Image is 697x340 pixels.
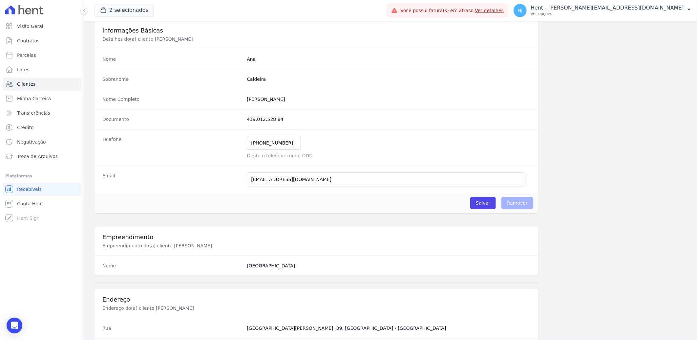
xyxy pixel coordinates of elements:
span: Troca de Arquivos [17,153,58,160]
p: Ver opções [531,11,684,16]
dt: Rua [102,325,242,331]
span: Parcelas [17,52,36,58]
dt: Nome [102,56,242,62]
a: Crédito [3,121,81,134]
span: Contratos [17,37,39,44]
dd: [GEOGRAPHIC_DATA] [247,262,531,269]
button: 2 selecionados [95,4,154,16]
dt: Nome Completo [102,96,242,102]
h3: Informações Básicas [102,27,531,34]
a: Clientes [3,78,81,91]
span: Lotes [17,66,30,73]
p: Empreendimento do(a) cliente [PERSON_NAME] [102,242,323,249]
div: Open Intercom Messenger [7,318,22,333]
a: Transferências [3,106,81,120]
span: Crédito [17,124,34,131]
a: Troca de Arquivos [3,150,81,163]
p: Endereço do(a) cliente [PERSON_NAME] [102,305,323,311]
h3: Empreendimento [102,233,531,241]
p: Hent - [PERSON_NAME][EMAIL_ADDRESS][DOMAIN_NAME] [531,5,684,11]
dd: Ana [247,56,531,62]
dd: [PERSON_NAME] [247,96,531,102]
button: Hj Hent - [PERSON_NAME][EMAIL_ADDRESS][DOMAIN_NAME] Ver opções [508,1,697,20]
p: Digite o telefone com o DDD [247,152,531,159]
a: Recebíveis [3,183,81,196]
a: Negativação [3,135,81,148]
a: Lotes [3,63,81,76]
h3: Endereço [102,296,531,304]
a: Parcelas [3,49,81,62]
dt: Sobrenome [102,76,242,82]
div: Plataformas [5,172,78,180]
dt: Documento [102,116,242,123]
dt: Nome [102,262,242,269]
a: Ver detalhes [475,8,504,13]
input: Salvar [470,197,496,209]
span: Clientes [17,81,35,87]
span: Hj [518,8,522,13]
span: Transferências [17,110,50,116]
a: Contratos [3,34,81,47]
a: Conta Hent [3,197,81,210]
span: Minha Carteira [17,95,51,102]
dd: Caldeira [247,76,531,82]
dt: Email [102,172,242,186]
span: Visão Geral [17,23,43,30]
a: Visão Geral [3,20,81,33]
p: Detalhes do(a) cliente [PERSON_NAME] [102,36,323,42]
span: Negativação [17,139,46,145]
span: Remover [501,197,533,209]
dd: 419.012.528 84 [247,116,531,123]
span: Você possui fatura(s) em atraso. [400,7,504,14]
span: Recebíveis [17,186,42,193]
a: Minha Carteira [3,92,81,105]
dd: [GEOGRAPHIC_DATA][PERSON_NAME]. 39. [GEOGRAPHIC_DATA] - [GEOGRAPHIC_DATA] [247,325,531,331]
dt: Telefone [102,136,242,159]
span: Conta Hent [17,200,43,207]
